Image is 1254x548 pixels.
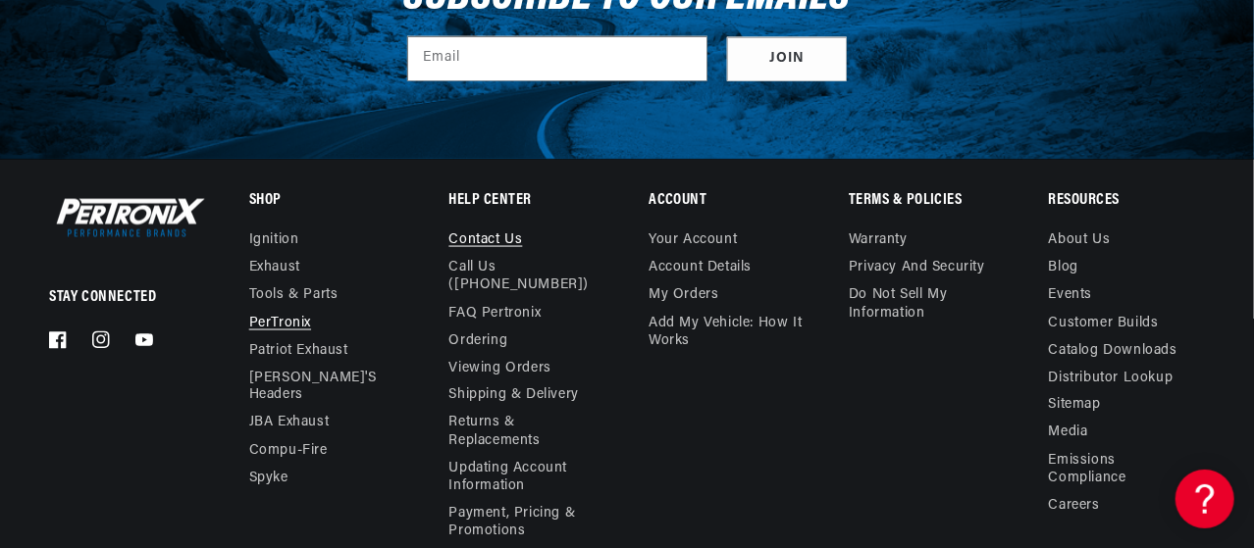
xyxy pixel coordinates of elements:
a: Catalog Downloads [1049,337,1177,365]
a: Account details [649,254,752,281]
a: My orders [649,281,718,309]
a: Tools & Parts [249,281,339,309]
a: Ordering [449,327,508,355]
a: Updating Account Information [449,456,591,501]
a: Privacy and Security [849,254,985,281]
img: Pertronix [49,194,206,241]
a: Spyke [249,466,288,493]
a: Customer Builds [1049,310,1159,337]
a: Do not sell my information [849,281,1005,326]
a: Add My Vehicle: How It Works [649,310,805,355]
input: Email [408,37,706,80]
a: FAQ Pertronix [449,300,542,327]
button: Subscribe [727,37,847,81]
a: PerTronix [249,310,311,337]
a: Distributor Lookup [1049,365,1174,392]
a: Emissions compliance [1049,448,1190,493]
a: Viewing Orders [449,355,551,382]
a: Ignition [249,231,299,254]
a: Patriot Exhaust [249,337,348,365]
a: Contact us [449,231,523,254]
a: Warranty [849,231,908,254]
a: Payment, Pricing & Promotions [449,501,605,546]
a: Exhaust [249,254,300,281]
a: [PERSON_NAME]'s Headers [249,365,391,410]
a: About Us [1049,231,1111,254]
a: Blog [1049,254,1078,281]
a: Careers [1049,493,1100,521]
a: Media [1049,420,1088,447]
a: Sitemap [1049,392,1101,420]
a: Events [1049,281,1093,309]
p: Stay Connected [49,287,185,308]
a: Your account [649,231,737,254]
a: Compu-Fire [249,438,328,466]
a: Call Us ([PHONE_NUMBER]) [449,254,591,299]
a: Shipping & Delivery [449,382,579,410]
a: JBA Exhaust [249,410,330,437]
a: Returns & Replacements [449,410,591,455]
